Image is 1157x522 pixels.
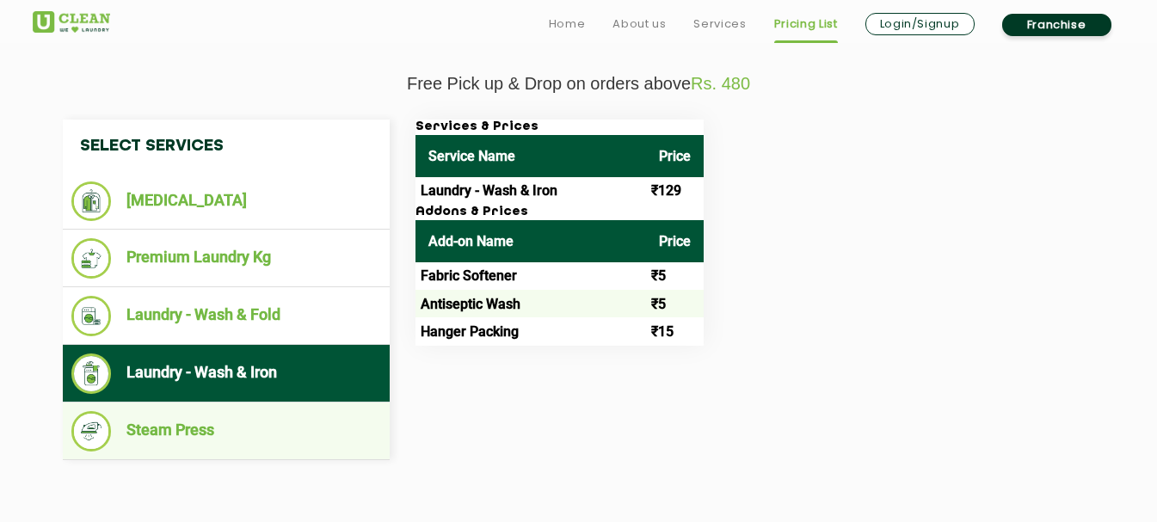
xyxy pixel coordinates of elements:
li: [MEDICAL_DATA] [71,181,381,221]
td: ₹5 [646,262,704,290]
th: Service Name [415,135,646,177]
th: Price [646,220,704,262]
img: Laundry - Wash & Iron [71,353,112,394]
img: Laundry - Wash & Fold [71,296,112,336]
li: Steam Press [71,411,381,451]
td: Fabric Softener [415,262,646,290]
img: Dry Cleaning [71,181,112,221]
th: Price [646,135,704,177]
h3: Services & Prices [415,120,704,135]
td: Antiseptic Wash [415,290,646,317]
span: Rs. 480 [691,74,750,93]
img: Premium Laundry Kg [71,238,112,279]
a: Franchise [1002,14,1111,36]
td: ₹5 [646,290,704,317]
td: ₹129 [646,177,704,205]
th: Add-on Name [415,220,646,262]
img: Steam Press [71,411,112,451]
img: UClean Laundry and Dry Cleaning [33,11,110,33]
a: About us [612,14,666,34]
li: Laundry - Wash & Iron [71,353,381,394]
p: Free Pick up & Drop on orders above [33,74,1125,94]
h4: Select Services [63,120,390,173]
td: Laundry - Wash & Iron [415,177,646,205]
a: Services [693,14,746,34]
a: Login/Signup [865,13,975,35]
td: ₹15 [646,317,704,345]
td: Hanger Packing [415,317,646,345]
a: Home [549,14,586,34]
li: Premium Laundry Kg [71,238,381,279]
a: Pricing List [774,14,838,34]
h3: Addons & Prices [415,205,704,220]
li: Laundry - Wash & Fold [71,296,381,336]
